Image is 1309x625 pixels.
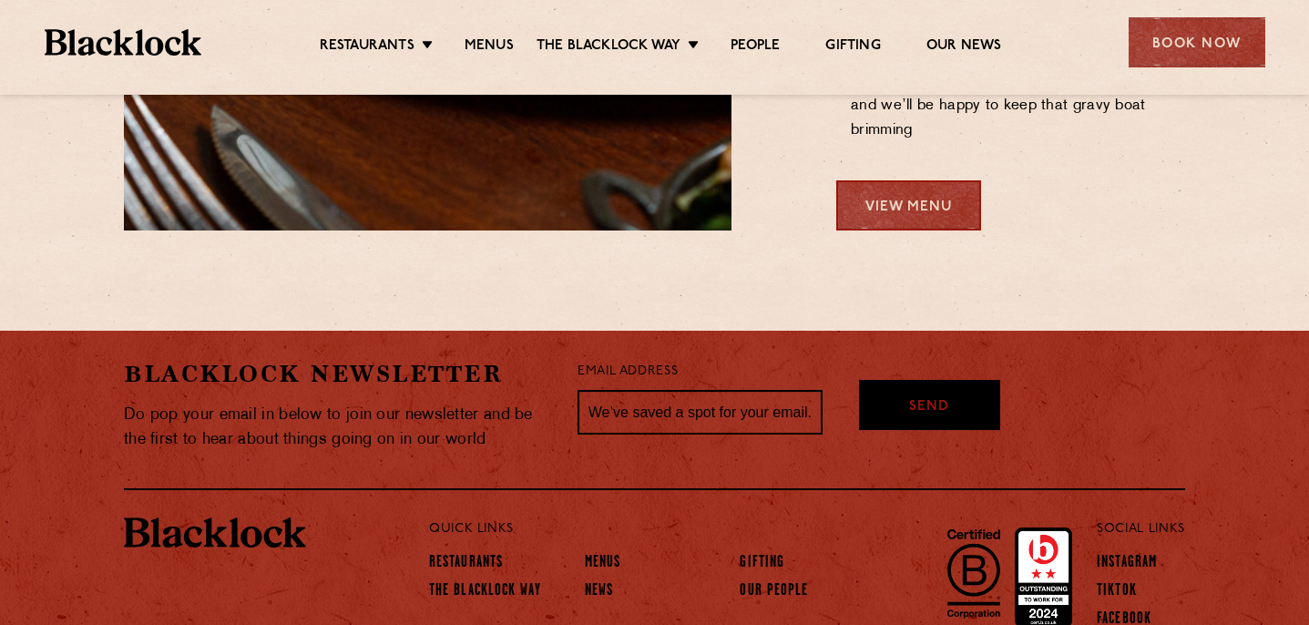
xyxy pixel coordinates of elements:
h2: Blacklock Newsletter [124,358,550,390]
a: Our News [926,37,1002,57]
p: Quick Links [429,517,1037,541]
p: Do pop your email in below to join our newsletter and be the first to hear about things going on ... [124,403,550,452]
a: News [585,582,613,602]
a: People [731,37,780,57]
a: Restaurants [320,37,414,57]
a: The Blacklock Way [429,582,541,602]
a: Instagram [1097,554,1157,574]
a: Menus [585,554,621,574]
a: TikTok [1097,582,1137,602]
a: Gifting [825,37,880,57]
li: Run out of gravy? We’ve got you. Ask the team and we’ll be happy to keep that gravy boat brimming [851,69,1185,143]
a: The Blacklock Way [537,37,680,57]
a: Gifting [740,554,784,574]
label: Email Address [578,362,678,383]
a: Restaurants [429,554,503,574]
img: BL_Textured_Logo-footer-cropped.svg [124,517,306,548]
div: Book Now [1129,17,1265,67]
a: Menus [465,37,514,57]
span: Send [909,397,949,418]
p: Social Links [1097,517,1185,541]
a: Our People [740,582,808,602]
input: We’ve saved a spot for your email... [578,390,823,435]
a: View Menu [836,180,981,231]
img: BL_Textured_Logo-footer-cropped.svg [45,29,202,56]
